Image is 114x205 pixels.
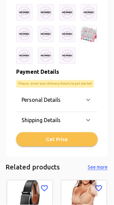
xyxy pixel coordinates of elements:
img: uc [16,48,32,64]
div: Personal Details [16,92,98,108]
img: 91ZZrZ7995L._AC_SL1500_.jpg [81,26,97,42]
p: Payment Details [16,68,98,76]
img: uc [38,26,54,42]
p: Personal Details [22,96,61,104]
img: uc [59,4,76,21]
button: See more [87,163,109,172]
img: uc [81,4,97,21]
img: uc [16,26,32,42]
p: Shipping Details [22,116,61,124]
img: uc [59,48,76,64]
h5: Related products [5,163,60,172]
img: uc [16,4,32,21]
img: uc [38,48,54,64]
img: uc [59,26,76,42]
button: Get Price [16,133,98,147]
p: Please, enter your delivery details to get started [18,82,92,86]
div: Shipping Details [16,112,98,129]
img: uc [38,4,54,21]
